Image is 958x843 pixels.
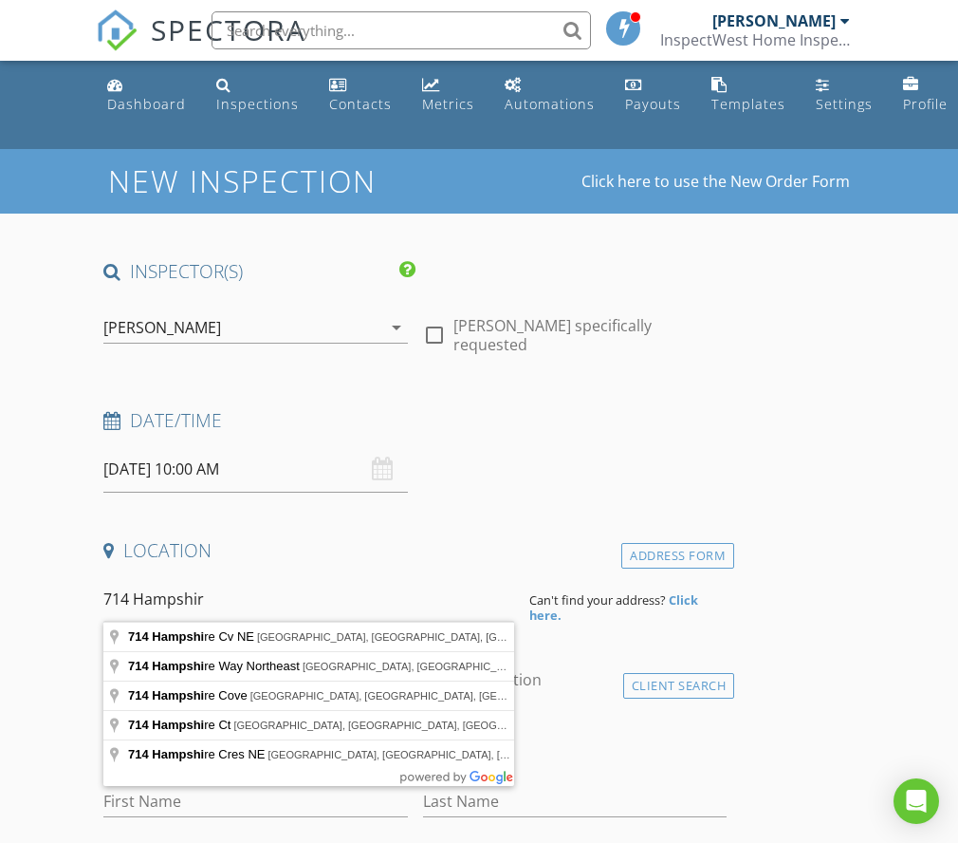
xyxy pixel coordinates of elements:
[107,95,186,113] div: Dashboard
[128,688,250,702] span: re Cove
[128,718,149,732] span: 714
[303,661,640,672] span: [GEOGRAPHIC_DATA], [GEOGRAPHIC_DATA], [GEOGRAPHIC_DATA]
[581,174,850,189] a: Click here to use the New Order Form
[128,659,149,673] span: 714
[250,690,588,702] span: [GEOGRAPHIC_DATA], [GEOGRAPHIC_DATA], [GEOGRAPHIC_DATA]
[704,68,793,122] a: Templates
[505,95,595,113] div: Automations
[617,68,689,122] a: Payouts
[96,9,138,51] img: The Best Home Inspection Software - Spectora
[895,68,955,122] a: Company Profile
[103,319,221,336] div: [PERSON_NAME]
[151,9,306,49] span: SPECTORA
[103,259,415,284] h4: INSPECTOR(S)
[128,629,257,644] span: re Cv NE
[329,95,392,113] div: Contacts
[103,408,727,433] h4: Date/Time
[422,95,474,113] div: Metrics
[660,30,850,49] div: InspectWest Home Inspection Ltd.
[529,591,666,609] span: Can't find your address?
[712,11,836,30] div: [PERSON_NAME]
[103,538,727,563] h4: Location
[385,316,408,339] i: arrow_drop_down
[808,68,880,122] a: Settings
[816,95,873,113] div: Settings
[128,718,233,732] span: re Ct
[268,749,606,760] span: [GEOGRAPHIC_DATA], [GEOGRAPHIC_DATA], [GEOGRAPHIC_DATA]
[128,659,303,673] span: re Way Northeast
[257,631,595,643] span: [GEOGRAPHIC_DATA], [GEOGRAPHIC_DATA], [GEOGRAPHIC_DATA]
[415,68,482,122] a: Metrics
[625,95,681,113] div: Payouts
[103,446,408,493] input: Select date
[711,95,785,113] div: Templates
[529,591,698,624] strong: Click here.
[894,778,939,824] div: Open Intercom Messenger
[497,68,602,122] a: Automations (Basic)
[100,68,193,122] a: Dashboard
[322,68,399,122] a: Contacts
[216,95,299,113] div: Inspections
[621,543,734,569] div: Address Form
[233,720,571,731] span: [GEOGRAPHIC_DATA], [GEOGRAPHIC_DATA], [GEOGRAPHIC_DATA]
[209,68,306,122] a: Inspections
[128,688,204,702] span: 714 Hampshi
[128,747,268,761] span: re Cres NE
[96,26,306,66] a: SPECTORA
[623,673,735,699] div: Client Search
[903,95,948,113] div: Profile
[152,718,204,732] span: Hampshi
[103,576,514,623] input: Address Search
[152,629,204,644] span: Hampshi
[453,316,728,354] label: [PERSON_NAME] specifically requested
[152,659,204,673] span: Hampshi
[212,11,591,49] input: Search everything...
[108,164,528,197] h1: New Inspection
[128,747,204,761] span: 714 Hampshi
[128,629,149,644] span: 714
